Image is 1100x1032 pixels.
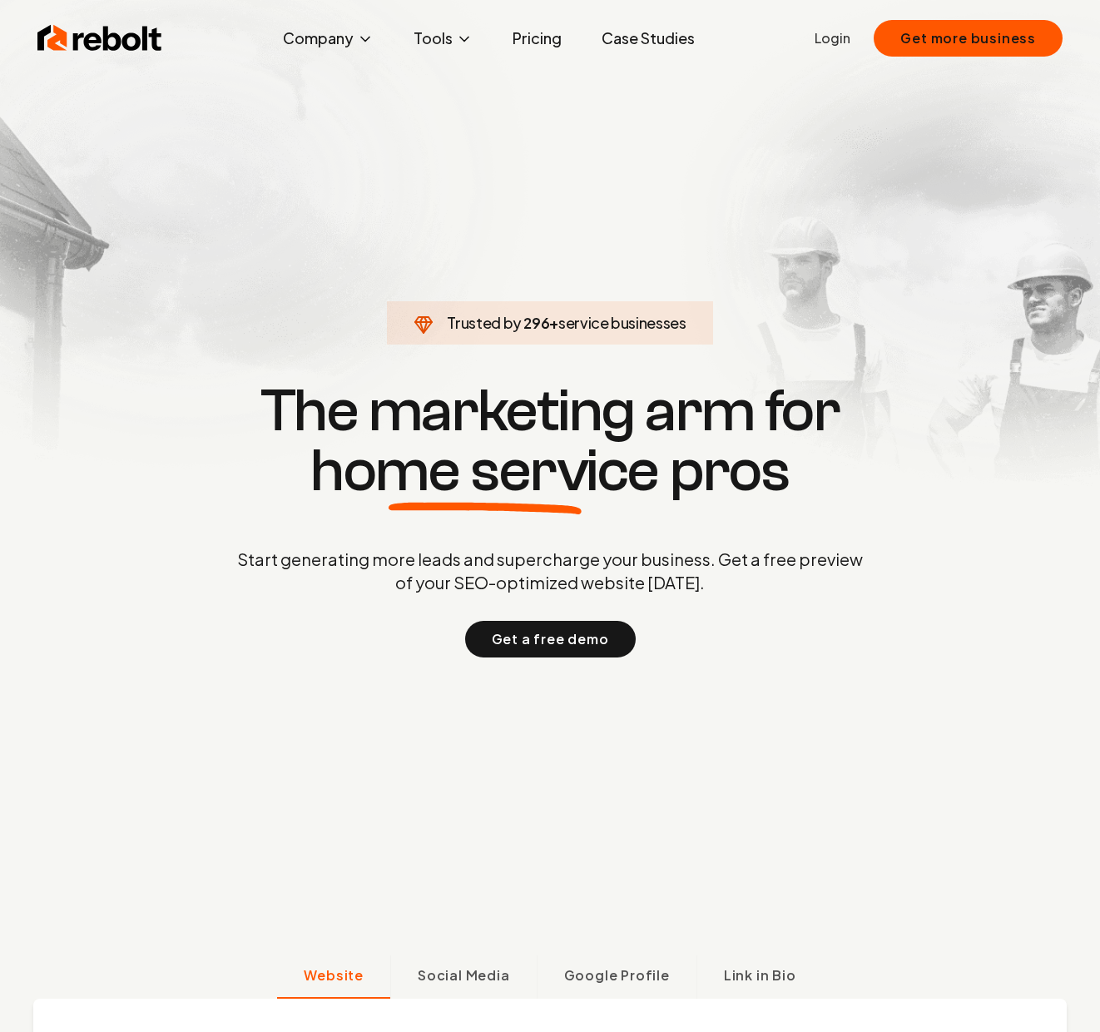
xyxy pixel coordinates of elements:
[537,955,696,999] button: Google Profile
[588,22,708,55] a: Case Studies
[558,313,686,332] span: service businesses
[390,955,537,999] button: Social Media
[277,955,390,999] button: Website
[304,965,364,985] span: Website
[874,20,1063,57] button: Get more business
[815,28,850,48] a: Login
[310,441,659,501] span: home service
[564,965,670,985] span: Google Profile
[270,22,387,55] button: Company
[234,548,866,594] p: Start generating more leads and supercharge your business. Get a free preview of your SEO-optimiz...
[151,381,949,501] h1: The marketing arm for pros
[465,621,636,657] button: Get a free demo
[400,22,486,55] button: Tools
[499,22,575,55] a: Pricing
[523,311,549,335] span: 296
[418,965,510,985] span: Social Media
[696,955,823,999] button: Link in Bio
[724,965,796,985] span: Link in Bio
[549,313,558,332] span: +
[447,313,521,332] span: Trusted by
[37,22,162,55] img: Rebolt Logo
